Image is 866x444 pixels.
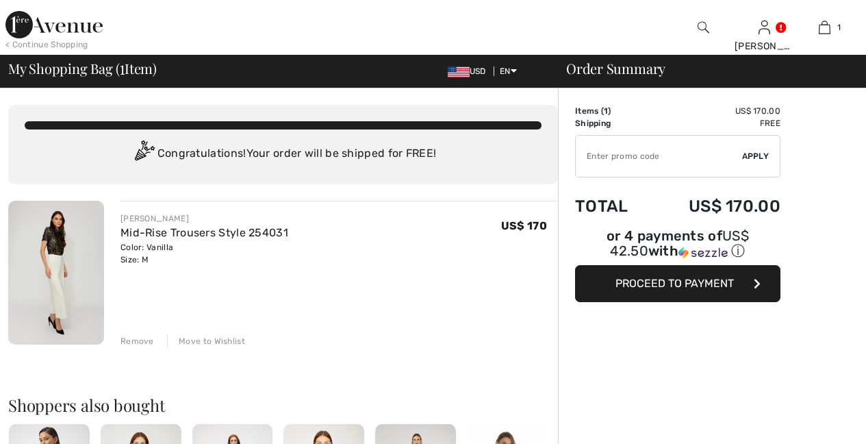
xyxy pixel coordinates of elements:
span: EN [500,66,517,76]
a: Mid-Rise Trousers Style 254031 [120,226,288,239]
div: Congratulations! Your order will be shipped for FREE! [25,140,542,168]
h2: Shoppers also bought [8,397,558,413]
div: or 4 payments ofUS$ 42.50withSezzle Click to learn more about Sezzle [575,230,780,265]
div: [PERSON_NAME] [120,212,288,225]
a: 1 [795,19,854,36]
span: Proceed to Payment [615,277,734,290]
span: US$ 42.50 [610,227,749,259]
div: Move to Wishlist [167,335,245,347]
td: Total [575,183,650,230]
div: Order Summary [550,62,858,75]
span: 1 [120,58,125,76]
img: 1ère Avenue [5,11,103,38]
input: Promo code [576,136,742,177]
td: US$ 170.00 [650,105,780,117]
td: US$ 170.00 [650,183,780,230]
img: Mid-Rise Trousers Style 254031 [8,201,104,345]
button: Proceed to Payment [575,265,780,302]
span: My Shopping Bag ( Item) [8,62,157,75]
div: Color: Vanilla Size: M [120,241,288,266]
td: Shipping [575,117,650,129]
img: Sezzle [678,247,728,259]
img: US Dollar [448,66,470,77]
span: USD [448,66,492,76]
div: [PERSON_NAME] [735,39,794,53]
a: Sign In [759,21,770,34]
div: < Continue Shopping [5,38,88,51]
span: 1 [604,106,608,116]
span: US$ 170 [501,219,547,232]
div: or 4 payments of with [575,230,780,260]
td: Free [650,117,780,129]
span: Apply [742,150,769,162]
img: search the website [698,19,709,36]
img: My Info [759,19,770,36]
img: My Bag [819,19,830,36]
span: 1 [837,21,841,34]
img: Congratulation2.svg [130,140,157,168]
div: Remove [120,335,154,347]
td: Items ( ) [575,105,650,117]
